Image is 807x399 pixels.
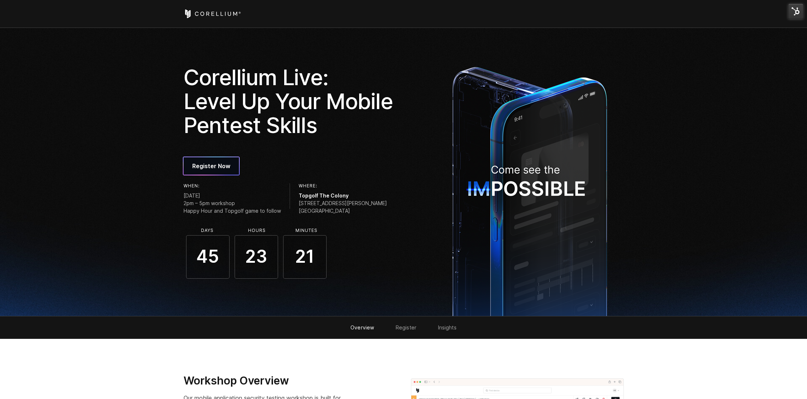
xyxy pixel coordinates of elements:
[396,324,416,331] a: Register
[184,65,399,137] h1: Corellium Live: Level Up Your Mobile Pentest Skills
[299,183,387,188] h6: Where:
[184,9,241,18] a: Corellium Home
[299,199,387,215] span: [STREET_ADDRESS][PERSON_NAME] [GEOGRAPHIC_DATA]
[788,4,803,19] img: HubSpot Tools Menu Toggle
[186,235,230,279] span: 45
[184,199,281,215] span: 2pm – 5pm workshop Happy Hour and Topgolf game to follow
[186,228,229,233] li: Days
[438,324,457,331] a: Insights
[184,157,239,175] a: Register Now
[299,192,387,199] span: Topgolf The Colony
[184,192,281,199] span: [DATE]
[192,162,230,170] span: Register Now
[350,324,374,331] a: Overview
[285,228,328,233] li: Minutes
[235,235,278,279] span: 23
[184,374,361,388] h3: Workshop Overview
[184,183,281,188] h6: When:
[449,63,611,316] img: ImpossibleDevice_1x
[283,235,327,279] span: 21
[235,228,279,233] li: Hours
